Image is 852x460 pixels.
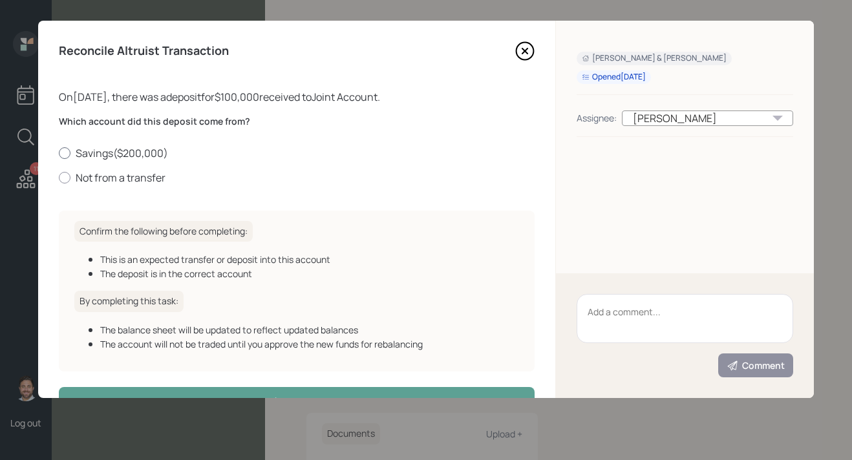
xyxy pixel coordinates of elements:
[59,89,535,105] div: On [DATE] , there was a deposit for $100,000 received to Joint Account .
[100,323,519,337] div: The balance sheet will be updated to reflect updated balances
[100,337,519,351] div: The account will not be traded until you approve the new funds for rebalancing
[100,253,519,266] div: This is an expected transfer or deposit into this account
[622,110,793,126] div: [PERSON_NAME]
[263,395,331,410] div: Complete
[100,267,519,280] div: The deposit is in the correct account
[582,72,646,83] div: Opened [DATE]
[59,146,535,160] label: Savings ( $200,000 )
[59,171,535,185] label: Not from a transfer
[74,291,184,312] h6: By completing this task:
[59,44,229,58] h4: Reconcile Altruist Transaction
[718,353,793,377] button: Comment
[577,111,617,125] div: Assignee:
[727,359,785,372] div: Comment
[582,53,727,64] div: [PERSON_NAME] & [PERSON_NAME]
[59,387,535,416] button: Complete
[74,221,253,242] h6: Confirm the following before completing:
[59,115,535,128] label: Which account did this deposit come from?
